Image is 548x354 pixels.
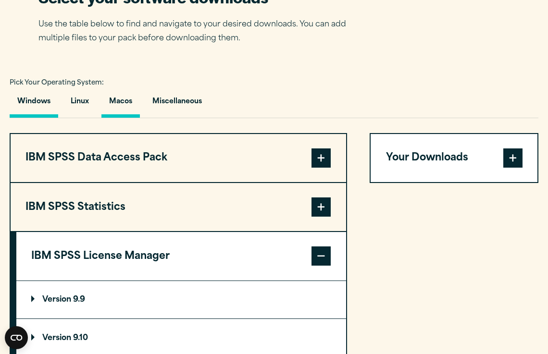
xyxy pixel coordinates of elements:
button: IBM SPSS License Manager [16,232,346,280]
button: IBM SPSS Data Access Pack [11,134,346,182]
span: Pick Your Operating System: [10,80,104,86]
p: Version 9.10 [31,334,88,342]
summary: Version 9.9 [16,281,346,319]
button: Open CMP widget [5,326,28,349]
button: IBM SPSS Statistics [11,183,346,231]
p: Use the table below to find and navigate to your desired downloads. You can add multiple files to... [38,18,361,46]
p: Version 9.9 [31,296,85,304]
button: Macos [101,90,140,118]
button: Linux [63,90,97,118]
button: Your Downloads [371,134,537,182]
button: Windows [10,90,58,118]
button: Miscellaneous [145,90,210,118]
